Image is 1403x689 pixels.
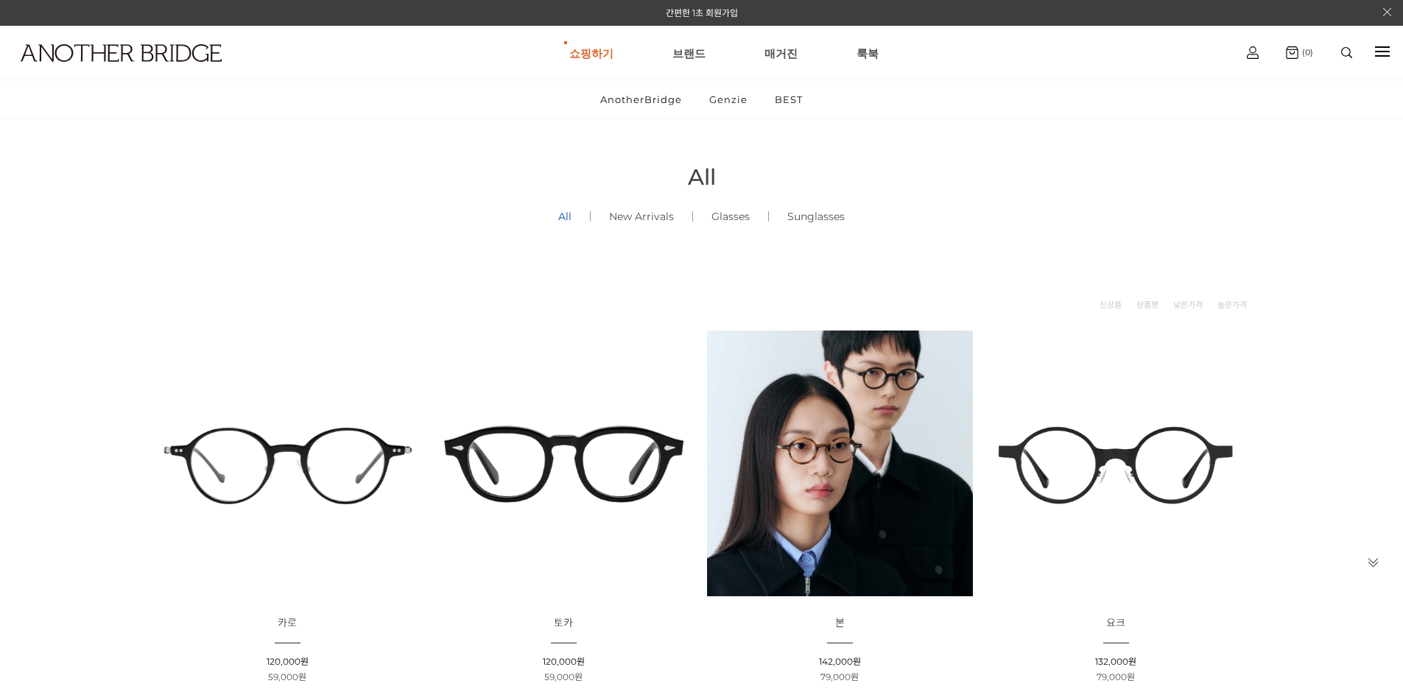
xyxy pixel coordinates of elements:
a: 간편한 1초 회원가입 [666,7,738,18]
img: 토카 아세테이트 뿔테 안경 이미지 [431,331,697,596]
a: 매거진 [764,26,798,79]
span: 59,000원 [268,671,306,682]
img: 본 - 동그란 렌즈로 돋보이는 아세테이트 안경 이미지 [707,331,973,596]
span: 120,000원 [543,656,585,667]
img: search [1341,47,1352,58]
img: 카로 - 감각적인 디자인의 패션 아이템 이미지 [155,331,421,596]
a: New Arrivals [591,191,692,241]
img: cart [1247,46,1259,59]
span: 79,000원 [820,671,859,682]
img: 요크 글라스 - 트렌디한 디자인의 유니크한 안경 이미지 [983,331,1249,596]
a: 쇼핑하기 [569,26,613,79]
span: 79,000원 [1097,671,1135,682]
a: 카로 [278,618,297,629]
img: cart [1286,46,1298,59]
a: 브랜드 [672,26,706,79]
a: BEST [762,80,815,119]
a: Genzie [697,80,760,119]
a: logo [7,44,218,98]
span: 요크 [1106,616,1125,629]
span: 본 [835,616,845,629]
a: (0) [1286,46,1313,59]
span: 카로 [278,616,297,629]
a: 요크 [1106,618,1125,629]
a: 높은가격 [1217,297,1247,312]
a: 신상품 [1100,297,1122,312]
a: Glasses [693,191,768,241]
span: (0) [1298,47,1313,57]
a: 토카 [554,618,573,629]
a: 낮은가격 [1173,297,1203,312]
img: logo [21,44,222,62]
a: Sunglasses [769,191,863,241]
a: All [540,191,590,241]
span: 132,000원 [1095,656,1136,667]
span: 142,000원 [819,656,861,667]
a: 본 [835,618,845,629]
span: All [688,163,716,191]
span: 토카 [554,616,573,629]
span: 120,000원 [267,656,309,667]
a: 상품명 [1136,297,1158,312]
a: AnotherBridge [588,80,695,119]
span: 59,000원 [544,671,583,682]
a: 룩북 [857,26,879,79]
